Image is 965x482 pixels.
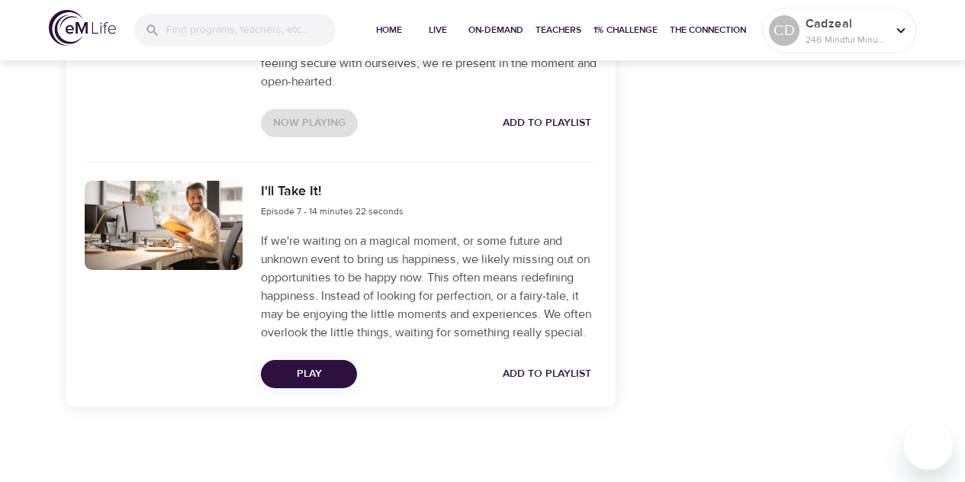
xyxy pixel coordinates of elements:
span: Add to Playlist [503,114,591,133]
span: Add to Playlist [503,365,591,384]
div: CD [769,15,799,46]
span: Live [420,22,456,38]
span: On-Demand [468,22,523,38]
span: Play [273,365,345,384]
button: Add to Playlist [497,109,597,137]
button: Add to Playlist [497,360,597,388]
p: If we're waiting on a magical moment, or some future and unknown event to bring us happiness, we ... [261,232,597,342]
button: Play [261,360,357,388]
span: Teachers [536,22,581,38]
span: 1% Challenge [593,22,658,38]
img: logo [49,10,116,46]
h6: I'll Take It! [261,181,404,203]
span: The Connection [670,22,746,38]
p: 246 Mindful Minutes [806,33,886,47]
iframe: Button to launch messaging window [904,421,953,470]
span: Episode 7 - 14 minutes 22 seconds [261,205,404,217]
p: Cadzeal [806,14,886,33]
span: Home [371,22,407,38]
input: Find programs, teachers, etc... [166,14,336,47]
